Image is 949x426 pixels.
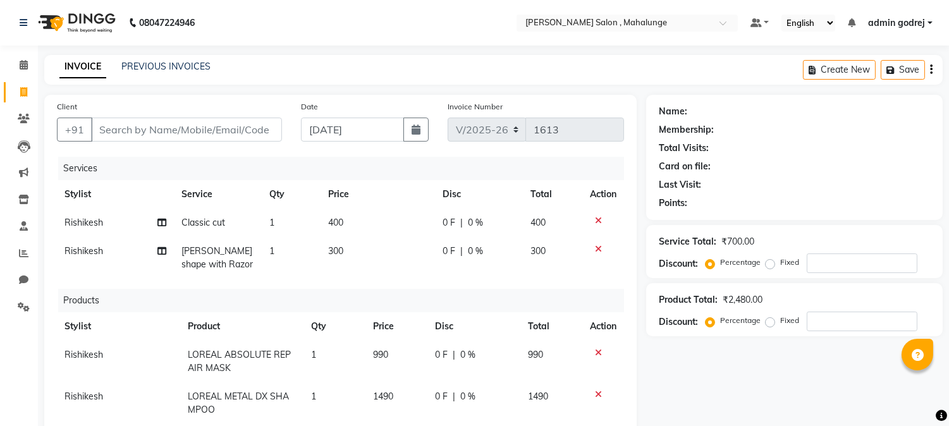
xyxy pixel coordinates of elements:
[58,289,634,312] div: Products
[174,180,262,209] th: Service
[181,245,253,270] span: [PERSON_NAME] shape with Razor
[427,312,520,341] th: Disc
[435,180,523,209] th: Disc
[373,391,393,402] span: 1490
[803,60,876,80] button: Create New
[303,312,365,341] th: Qty
[448,101,503,113] label: Invoice Number
[659,105,687,118] div: Name:
[311,349,316,360] span: 1
[311,391,316,402] span: 1
[58,157,634,180] div: Services
[881,60,925,80] button: Save
[780,257,799,268] label: Fixed
[59,56,106,78] a: INVOICE
[528,349,543,360] span: 990
[188,391,289,415] span: LOREAL METAL DX SHAMPOO
[188,349,291,374] span: LOREAL ABSOLUTE REPAIR MASK
[365,312,427,341] th: Price
[453,390,455,403] span: |
[460,216,463,229] span: |
[582,180,624,209] th: Action
[659,235,716,248] div: Service Total:
[32,5,119,40] img: logo
[723,293,762,307] div: ₹2,480.00
[373,349,388,360] span: 990
[139,5,195,40] b: 08047224946
[57,101,77,113] label: Client
[64,217,103,228] span: Rishikesh
[460,245,463,258] span: |
[523,180,582,209] th: Total
[328,217,343,228] span: 400
[460,348,475,362] span: 0 %
[659,257,698,271] div: Discount:
[57,118,92,142] button: +91
[269,245,274,257] span: 1
[57,180,174,209] th: Stylist
[180,312,303,341] th: Product
[659,123,714,137] div: Membership:
[720,315,761,326] label: Percentage
[659,293,718,307] div: Product Total:
[528,391,548,402] span: 1490
[64,391,103,402] span: Rishikesh
[868,16,925,30] span: admin godrej
[269,217,274,228] span: 1
[780,315,799,326] label: Fixed
[301,101,318,113] label: Date
[321,180,435,209] th: Price
[328,245,343,257] span: 300
[57,312,180,341] th: Stylist
[659,178,701,192] div: Last Visit:
[453,348,455,362] span: |
[181,217,225,228] span: Classic cut
[530,217,546,228] span: 400
[460,390,475,403] span: 0 %
[520,312,582,341] th: Total
[582,312,624,341] th: Action
[443,245,455,258] span: 0 F
[435,348,448,362] span: 0 F
[659,197,687,210] div: Points:
[721,235,754,248] div: ₹700.00
[720,257,761,268] label: Percentage
[468,245,483,258] span: 0 %
[443,216,455,229] span: 0 F
[468,216,483,229] span: 0 %
[659,315,698,329] div: Discount:
[530,245,546,257] span: 300
[64,349,103,360] span: Rishikesh
[659,160,711,173] div: Card on file:
[91,118,282,142] input: Search by Name/Mobile/Email/Code
[64,245,103,257] span: Rishikesh
[659,142,709,155] div: Total Visits:
[262,180,321,209] th: Qty
[121,61,211,72] a: PREVIOUS INVOICES
[435,390,448,403] span: 0 F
